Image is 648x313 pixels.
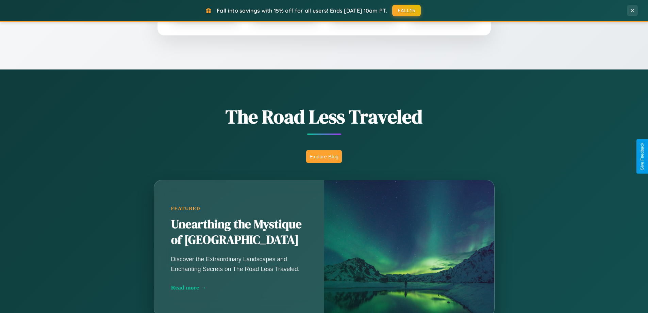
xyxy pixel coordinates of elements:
p: Discover the Extraordinary Landscapes and Enchanting Secrets on The Road Less Traveled. [171,254,307,273]
button: Explore Blog [306,150,342,163]
div: Read more → [171,284,307,291]
div: Featured [171,206,307,212]
h1: The Road Less Traveled [120,104,528,130]
button: FALL15 [392,5,421,16]
h2: Unearthing the Mystique of [GEOGRAPHIC_DATA] [171,217,307,248]
span: Fall into savings with 15% off for all users! Ends [DATE] 10am PT. [217,7,387,14]
div: Give Feedback [640,143,645,170]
